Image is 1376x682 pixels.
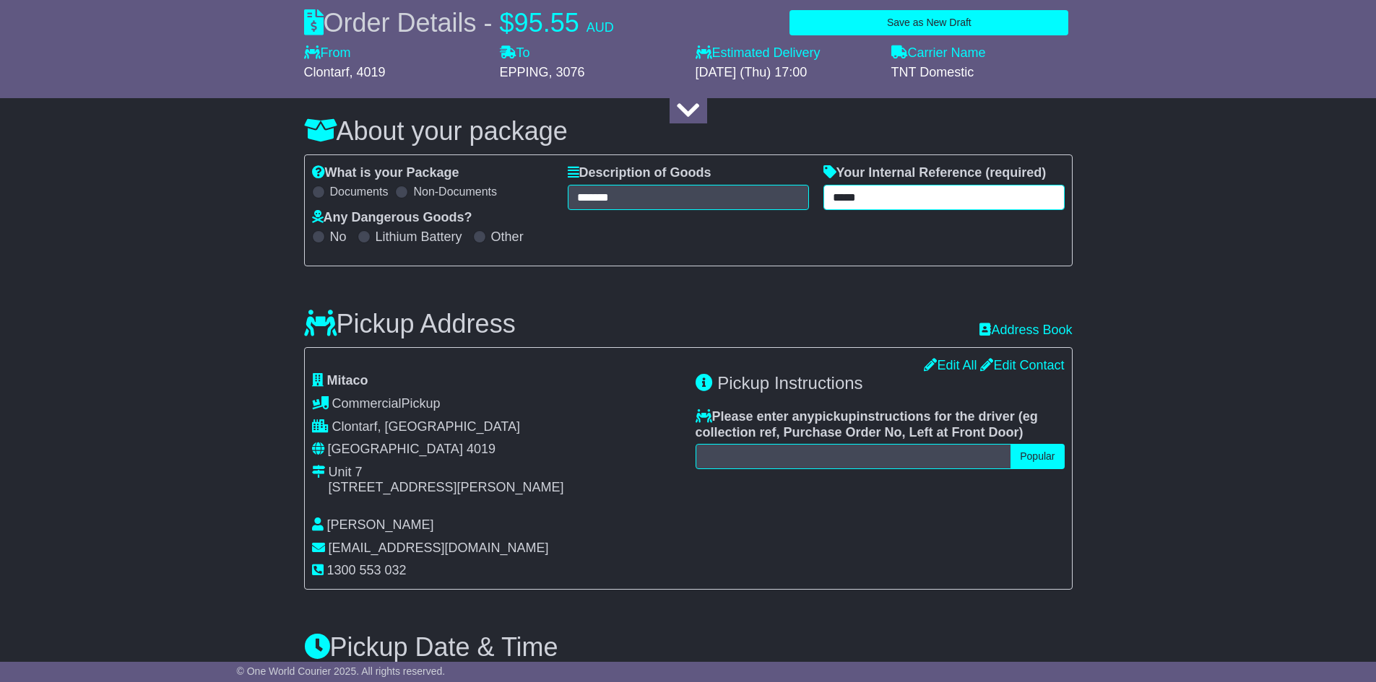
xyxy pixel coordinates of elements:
[237,665,446,677] span: © One World Courier 2025. All rights reserved.
[696,409,1065,440] label: Please enter any instructions for the driver ( )
[304,45,351,61] label: From
[312,165,459,181] label: What is your Package
[304,633,1073,662] h3: Pickup Date & Time
[329,480,564,496] div: [STREET_ADDRESS][PERSON_NAME]
[329,465,564,481] div: Unit 7
[304,117,1073,146] h3: About your package
[549,65,585,79] span: , 3076
[327,373,368,388] span: Mitaco
[327,563,407,577] span: 1300 553 032
[980,358,1064,372] a: Edit Contact
[568,165,711,181] label: Description of Goods
[376,229,462,245] label: Lithium Battery
[500,65,549,79] span: EPPING
[330,185,389,198] label: Documents
[500,8,514,38] span: $
[696,45,877,61] label: Estimated Delivery
[815,409,857,424] span: pickup
[587,20,614,35] span: AUD
[891,45,986,61] label: Carrier Name
[514,8,579,38] span: 95.55
[924,358,977,372] a: Edit All
[467,442,496,456] span: 4019
[304,65,350,79] span: Clontarf
[304,7,614,38] div: Order Details -
[789,10,1068,35] button: Save as New Draft
[332,396,402,411] span: Commercial
[327,517,434,532] span: [PERSON_NAME]
[500,45,530,61] label: To
[304,310,516,338] h3: Pickup Address
[491,229,524,245] label: Other
[330,229,347,245] label: No
[329,541,549,555] span: [EMAIL_ADDRESS][DOMAIN_NAME]
[332,419,520,434] span: Clontarf, [GEOGRAPHIC_DATA]
[717,373,862,393] span: Pickup Instructions
[328,442,463,456] span: [GEOGRAPHIC_DATA]
[979,323,1072,338] a: Address Book
[312,396,681,412] div: Pickup
[696,409,1038,440] span: eg collection ref, Purchase Order No, Left at Front Door
[696,65,877,81] div: [DATE] (Thu) 17:00
[1011,444,1064,469] button: Popular
[891,65,1073,81] div: TNT Domestic
[312,210,472,226] label: Any Dangerous Goods?
[823,165,1047,181] label: Your Internal Reference (required)
[350,65,386,79] span: , 4019
[413,185,497,198] label: Non-Documents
